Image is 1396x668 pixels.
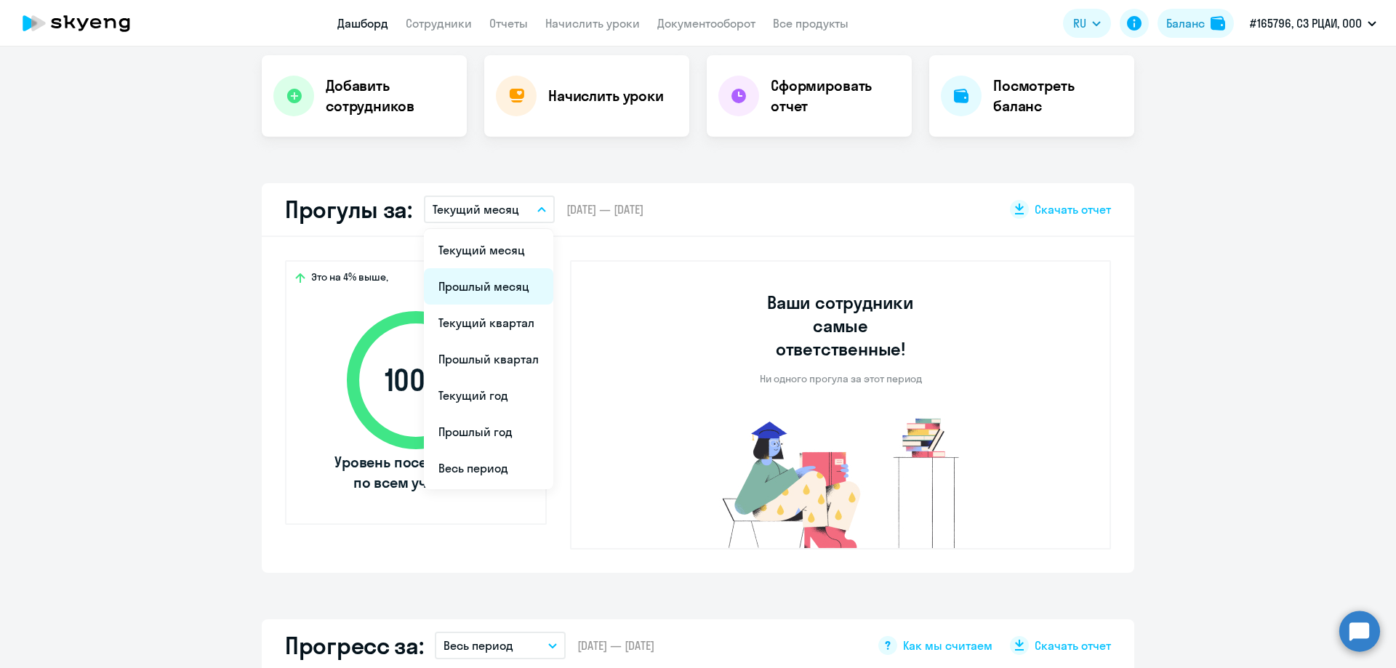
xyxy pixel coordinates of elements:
[548,86,664,106] h4: Начислить уроки
[1250,15,1362,32] p: #165796, СЗ РЦАИ, ООО
[1166,15,1205,32] div: Баланс
[657,16,755,31] a: Документооборот
[311,270,388,288] span: Это на 4% выше,
[771,76,900,116] h4: Сформировать отчет
[577,637,654,653] span: [DATE] — [DATE]
[326,76,455,116] h4: Добавить сотрудников
[406,16,472,31] a: Сотрудники
[433,201,519,218] p: Текущий месяц
[285,631,423,660] h2: Прогресс за:
[424,229,553,489] ul: RU
[1243,6,1384,41] button: #165796, СЗ РЦАИ, ООО
[285,195,412,224] h2: Прогулы за:
[1035,637,1111,653] span: Скачать отчет
[1035,201,1111,217] span: Скачать отчет
[760,372,922,385] p: Ни одного прогула за этот период
[903,637,992,653] span: Как мы считаем
[1211,16,1225,31] img: balance
[747,291,934,361] h3: Ваши сотрудники самые ответственные!
[545,16,640,31] a: Начислить уроки
[695,414,987,548] img: no-truants
[332,452,500,493] span: Уровень посещаемости по всем ученикам
[1158,9,1234,38] button: Балансbalance
[773,16,849,31] a: Все продукты
[1073,15,1086,32] span: RU
[332,363,500,398] span: 100 %
[424,196,555,223] button: Текущий месяц
[993,76,1123,116] h4: Посмотреть баланс
[435,632,566,659] button: Весь период
[337,16,388,31] a: Дашборд
[566,201,643,217] span: [DATE] — [DATE]
[444,637,513,654] p: Весь период
[1063,9,1111,38] button: RU
[489,16,528,31] a: Отчеты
